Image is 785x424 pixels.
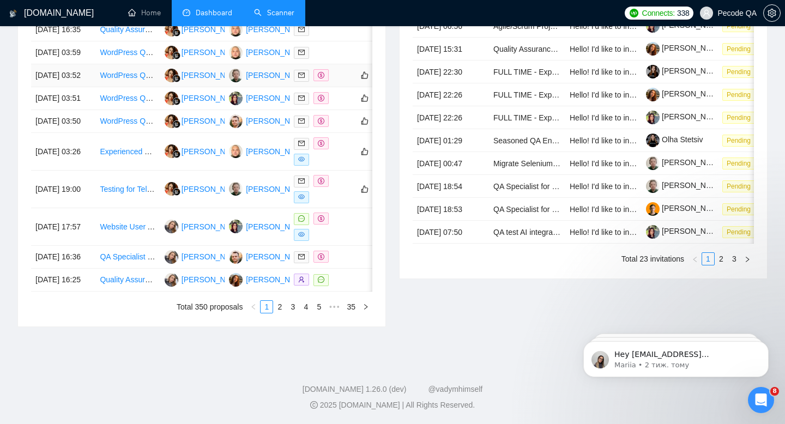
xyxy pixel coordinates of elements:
[702,252,715,265] li: 1
[318,118,324,124] span: dollar
[493,113,748,122] a: FULL TIME - Experienced QA for Test Coordination and Reporting (Fintech)
[298,72,305,78] span: mail
[318,72,324,78] span: dollar
[165,220,178,233] img: V
[646,65,660,78] img: c1vtaQSpsa08IbHecXH1aq_66NYfVfqs94awVOahrTzKF-d1sa6pyf2n0vZdab5vZq
[165,70,244,79] a: MV[PERSON_NAME]
[630,9,638,17] img: upwork-logo.png
[298,193,305,200] span: eye
[646,42,660,56] img: c1420moA_D8vsedeFemooTwjhjhWhp1NhKE91LJzPxfahiM5XyicHNvTG0F4Erof6n
[165,92,178,105] img: MV
[728,252,741,265] li: 3
[229,114,243,128] img: VY
[722,67,759,76] a: Pending
[642,7,675,19] span: Connects:
[744,256,751,263] span: right
[689,252,702,265] button: left
[100,71,185,80] a: WordPress QA Specialist
[493,45,699,53] a: Quality Assurance Tester Needed for Comprehensive Testing
[413,198,489,221] td: [DATE] 18:53
[246,46,309,58] div: [PERSON_NAME]
[298,156,305,162] span: eye
[229,23,243,37] img: BP
[325,300,343,313] li: Next 5 Pages
[173,188,180,196] img: gigradar-bm.png
[229,220,243,233] img: A
[165,273,178,287] img: V
[318,276,324,283] span: message
[31,171,95,208] td: [DATE] 19:00
[722,20,755,32] span: Pending
[274,301,286,313] a: 2
[722,158,755,169] span: Pending
[298,231,305,238] span: eye
[715,253,727,265] a: 2
[173,29,180,37] img: gigradar-bm.png
[621,252,684,265] li: Total 23 invitations
[722,112,755,124] span: Pending
[741,252,754,265] li: Next Page
[689,252,702,265] li: Previous Page
[246,251,309,263] div: [PERSON_NAME]
[165,147,244,155] a: MV[PERSON_NAME]
[359,300,372,313] li: Next Page
[646,111,660,124] img: c1RZie5pHZLa1XlSFuIirqi2CRB5yAMEhcQ2tu7yrFPtNvg02eGb96-_Mm9PRs-zTG
[229,184,309,193] a: AD[PERSON_NAME]
[728,253,740,265] a: 3
[31,64,95,87] td: [DATE] 03:52
[646,89,724,98] a: [PERSON_NAME]
[286,300,299,313] li: 3
[95,110,160,133] td: WordPress QA Specialist
[722,159,759,167] a: Pending
[489,83,565,106] td: FULL TIME - Experienced QA for Test Coordination and Reporting (Fintech)
[741,252,754,265] button: right
[100,48,185,57] a: WordPress QA Specialist
[298,140,305,147] span: mail
[715,252,728,265] li: 2
[646,181,724,190] a: [PERSON_NAME]
[177,300,243,313] li: Total 350 proposals
[100,94,185,102] a: WordPress QA Specialist
[493,68,748,76] a: FULL TIME - Experienced QA for Test Coordination and Reporting (Fintech)
[31,110,95,133] td: [DATE] 03:50
[165,250,178,264] img: V
[646,225,660,239] img: c1RZie5pHZLa1XlSFuIirqi2CRB5yAMEhcQ2tu7yrFPtNvg02eGb96-_Mm9PRs-zTG
[100,147,297,156] a: Experienced QA Engineer for a New Marketplace Platform
[165,275,244,283] a: V[PERSON_NAME]
[273,300,286,313] li: 2
[343,300,359,313] li: 35
[489,221,565,244] td: QA test AI integrations on our platform. involves evaluating how AI models interact with tools
[196,8,232,17] span: Dashboard
[31,269,95,292] td: [DATE] 16:25
[722,203,755,215] span: Pending
[318,178,324,184] span: dollar
[287,301,299,313] a: 3
[165,116,244,125] a: MV[PERSON_NAME]
[770,387,779,396] span: 8
[246,69,309,81] div: [PERSON_NAME]
[182,115,244,127] div: [PERSON_NAME]
[229,182,243,196] img: AD
[229,92,243,105] img: A
[646,204,724,213] a: [PERSON_NAME]
[358,114,371,128] button: like
[567,318,785,395] iframe: Intercom notifications повідомлення
[359,300,372,313] button: right
[361,71,369,80] span: like
[165,69,178,82] img: MV
[298,95,305,101] span: mail
[95,246,160,269] td: QA Specialist skilled in Perfecto, Testsigma, or other efficient Testing automation frameworks.
[493,159,693,168] a: Migrate Selenium Test Infrastructure to Self-Hosted Runner
[361,117,369,125] span: like
[165,47,244,56] a: MV[PERSON_NAME]
[722,226,755,238] span: Pending
[646,66,724,75] a: [PERSON_NAME]
[722,43,755,55] span: Pending
[303,385,407,393] a: [DOMAIN_NAME] 1.26.0 (dev)
[182,46,244,58] div: [PERSON_NAME]
[173,75,180,82] img: gigradar-bm.png
[764,9,780,17] span: setting
[413,83,489,106] td: [DATE] 22:26
[246,115,309,127] div: [PERSON_NAME]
